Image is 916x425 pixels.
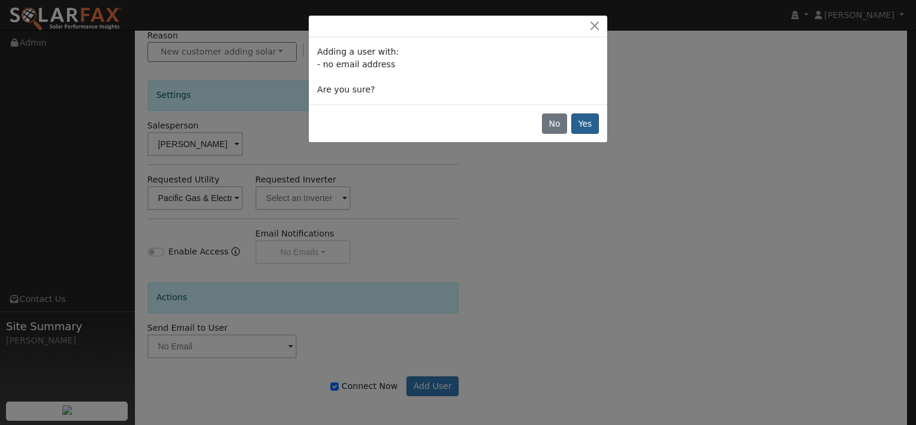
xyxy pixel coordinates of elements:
button: Close [586,20,603,32]
button: No [542,113,567,134]
span: Are you sure? [317,85,375,94]
button: Yes [571,113,599,134]
span: - no email address [317,59,395,69]
span: Adding a user with: [317,47,399,56]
